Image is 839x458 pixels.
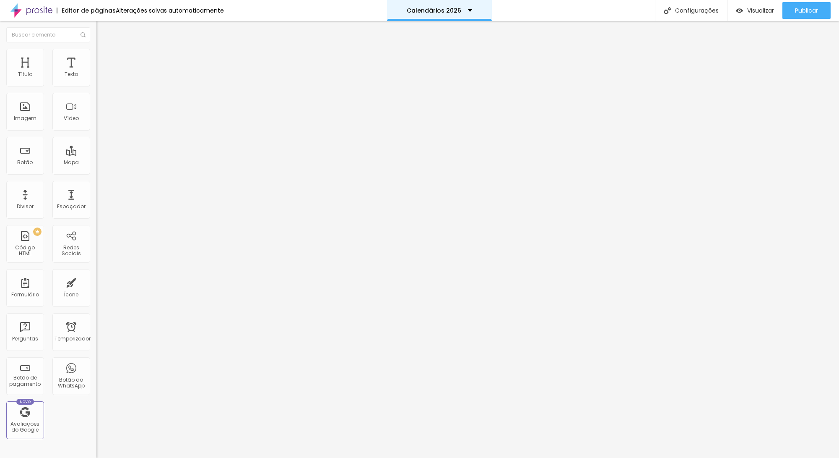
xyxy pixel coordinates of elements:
font: Botão de pagamento [10,374,41,387]
font: Botão do WhatsApp [58,376,85,389]
font: Configurações [675,6,719,15]
font: Espaçador [57,203,86,210]
font: Avaliações do Google [11,420,40,433]
font: Temporizador [55,335,91,342]
font: Alterações salvas automaticamente [116,6,224,15]
input: Buscar elemento [6,27,90,42]
font: Perguntas [12,335,38,342]
font: Ícone [64,291,79,298]
img: view-1.svg [736,7,743,14]
font: Mapa [64,159,79,166]
font: Formulário [11,291,39,298]
font: Calendários 2026 [407,6,462,15]
font: Título [18,71,32,78]
font: Novo [20,399,31,404]
font: Redes Sociais [62,244,81,257]
iframe: Editor [96,21,839,458]
button: Publicar [782,2,831,19]
font: Código HTML [16,244,35,257]
font: Publicar [795,6,818,15]
img: Ícone [664,7,671,14]
font: Vídeo [64,115,79,122]
button: Visualizar [727,2,782,19]
font: Visualizar [747,6,774,15]
font: Divisor [17,203,34,210]
font: Texto [65,71,78,78]
font: Botão [18,159,33,166]
font: Imagem [14,115,36,122]
img: Ícone [81,32,86,37]
font: Editor de páginas [62,6,116,15]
